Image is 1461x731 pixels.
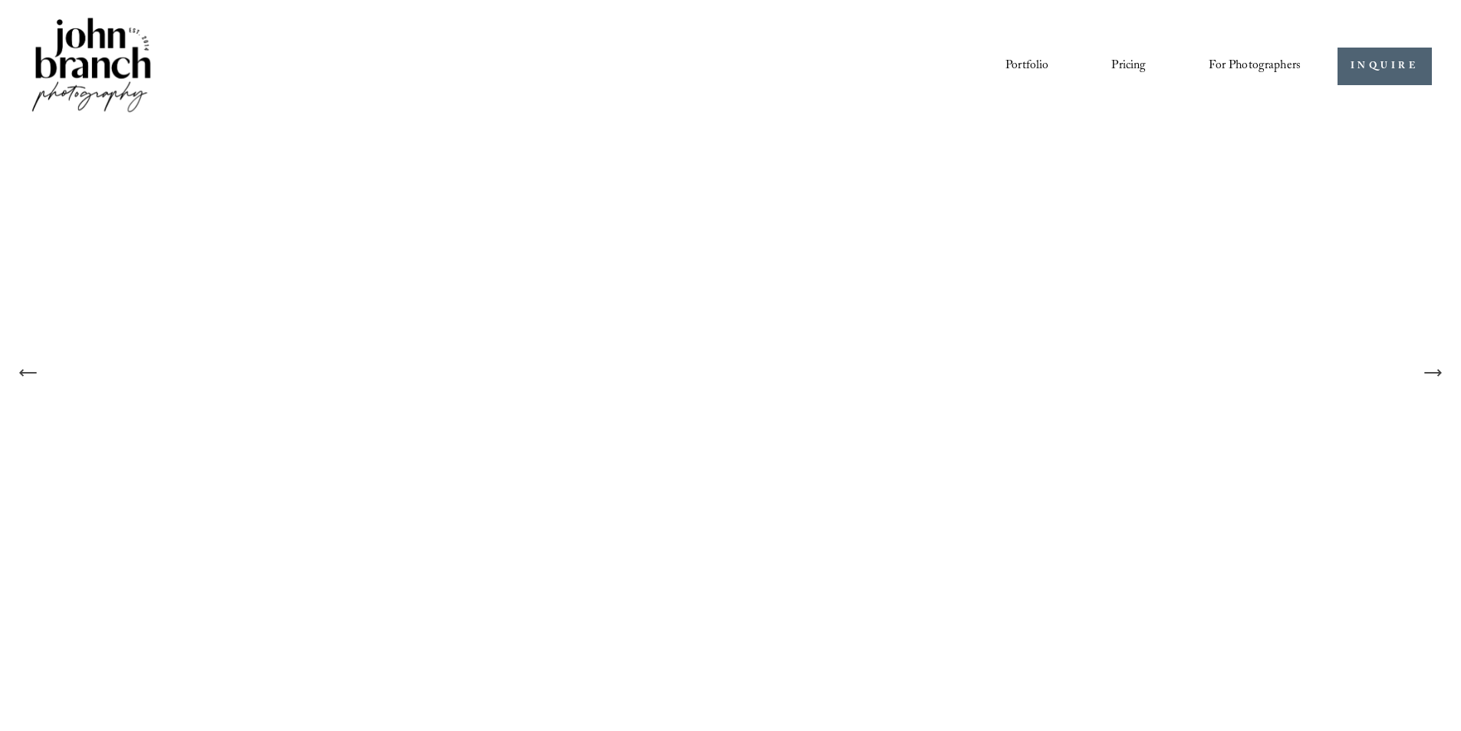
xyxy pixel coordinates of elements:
[1111,53,1146,79] a: Pricing
[1209,54,1301,78] span: For Photographers
[12,356,45,390] button: Previous Slide
[1005,53,1048,79] a: Portfolio
[29,15,153,118] img: John Branch IV Photography
[1338,48,1432,85] a: INQUIRE
[1416,356,1449,390] button: Next Slide
[1209,53,1301,79] a: folder dropdown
